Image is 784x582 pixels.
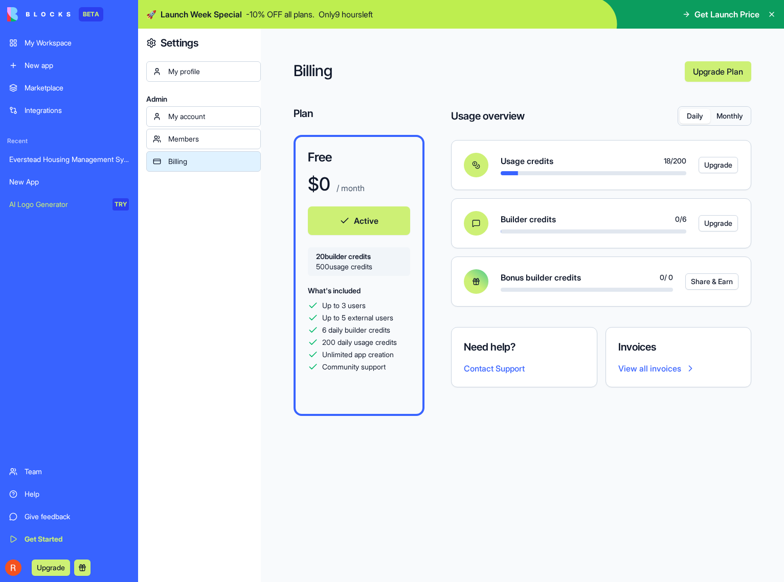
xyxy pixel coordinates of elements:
div: My account [168,111,254,122]
div: Members [168,134,254,144]
button: Upgrade [699,215,738,231]
div: My profile [168,66,254,77]
span: Up to 3 users [322,300,366,311]
span: 6 daily builder credits [322,325,390,335]
button: Monthly [710,109,749,124]
span: Bonus builder credits [501,271,581,284]
div: Help [25,489,129,499]
h4: Need help? [464,340,585,354]
div: My Workspace [25,38,129,48]
div: Billing [168,156,254,167]
h4: Settings [161,36,198,50]
a: Upgrade Plan [685,61,751,82]
div: TRY [113,198,129,211]
a: Integrations [3,100,135,121]
span: Usage credits [501,155,553,167]
a: My Workspace [3,33,135,53]
div: Team [25,467,129,477]
h2: Billing [294,61,677,82]
span: 500 usage credits [316,262,402,272]
span: Recent [3,137,135,145]
div: BETA [79,7,103,21]
a: My profile [146,61,261,82]
a: Upgrade [32,562,70,572]
span: Get Launch Price [695,8,759,20]
span: 200 daily usage credits [322,337,397,347]
div: Integrations [25,105,129,115]
span: Up to 5 external users [322,313,393,323]
span: Builder credits [501,213,556,225]
div: Everstead Housing Management System [9,154,129,165]
p: - 10 % OFF all plans. [246,8,315,20]
a: AI Logo GeneratorTRY [3,194,135,215]
h4: Plan [294,106,424,121]
p: Only 9 hours left [319,8,373,20]
a: Help [3,484,135,504]
span: 0 / 6 [675,214,686,224]
div: New app [25,60,129,71]
div: AI Logo Generator [9,199,105,209]
span: 18 / 200 [664,156,686,166]
span: Community support [322,362,386,372]
div: Get Started [25,534,129,544]
button: Upgrade [699,157,738,173]
a: Give feedback [3,506,135,527]
a: Marketplace [3,78,135,98]
h1: $ 0 [308,174,330,194]
span: 0 / 0 [660,272,673,283]
h3: Free [308,149,410,166]
a: View all invoices [618,362,739,375]
span: Admin [146,94,261,104]
button: Share & Earn [685,273,738,290]
div: Marketplace [25,83,129,93]
button: Active [308,206,410,235]
a: My account [146,106,261,127]
span: 20 builder credits [316,251,402,262]
button: Daily [680,109,710,124]
a: Free$0 / monthActive20builder credits500usage creditsWhat's includedUp to 3 usersUp to 5 external... [294,135,424,416]
p: / month [334,182,365,194]
h4: Invoices [618,340,739,354]
button: Contact Support [464,362,525,375]
a: Everstead Housing Management System [3,149,135,170]
a: Billing [146,151,261,172]
div: New App [9,177,129,187]
img: ACg8ocIexV1h7OWzgzJh1nmo65KqNbXJQUqfMmcAtK7uR1gXbcNq9w=s96-c [5,560,21,576]
a: New app [3,55,135,76]
span: What's included [308,286,361,295]
a: Members [146,129,261,149]
img: logo [7,7,71,21]
h4: Usage overview [451,109,525,123]
a: New App [3,172,135,192]
span: Launch Week Special [161,8,242,20]
div: Give feedback [25,511,129,522]
span: 🚀 [146,8,156,20]
a: BETA [7,7,103,21]
a: Team [3,461,135,482]
span: Unlimited app creation [322,350,394,360]
button: Upgrade [32,560,70,576]
a: Upgrade [699,215,726,231]
a: Get Started [3,529,135,549]
a: Upgrade [699,157,726,173]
